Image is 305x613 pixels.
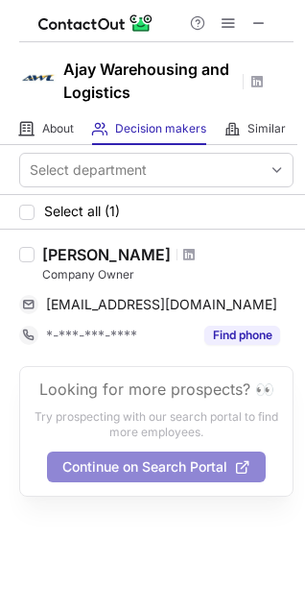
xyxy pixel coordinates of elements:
[39,380,274,398] header: Looking for more prospects? 👀
[38,12,153,35] img: ContactOut v5.3.10
[42,266,293,283] div: Company Owner
[204,326,280,345] button: Reveal Button
[19,59,58,97] img: 9593918cc04b1f32d707964ac4e985ab
[115,121,206,136] span: Decision makers
[42,121,74,136] span: About
[44,204,120,219] span: Select all (1)
[34,409,279,440] p: Try prospecting with our search portal to find more employees.
[30,160,147,180] div: Select department
[62,459,227,475] span: Continue on Search Portal
[42,245,171,264] div: [PERSON_NAME]
[46,296,277,313] span: [EMAIL_ADDRESS][DOMAIN_NAME]
[47,452,266,482] button: Continue on Search Portal
[63,58,236,104] h1: Ajay Warehousing and Logistics
[247,121,286,136] span: Similar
